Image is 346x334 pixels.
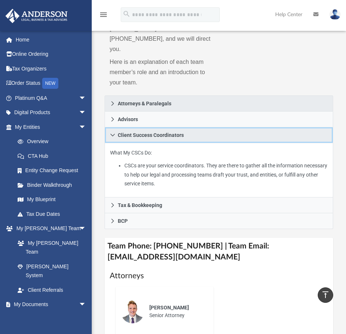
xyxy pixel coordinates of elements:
a: Home [5,32,97,47]
a: Overview [10,134,97,149]
div: NEW [42,78,58,89]
a: Client Success Coordinators [105,127,334,143]
span: BCP [118,218,128,224]
span: Attorneys & Paralegals [118,101,171,106]
span: Client Success Coordinators [118,132,184,138]
h1: Attorneys [110,271,328,281]
i: vertical_align_top [321,290,330,299]
img: Anderson Advisors Platinum Portal [3,9,70,23]
span: arrow_drop_down [79,105,94,120]
span: arrow_drop_down [79,91,94,106]
a: Binder Walkthrough [10,178,97,192]
a: CTA Hub [10,149,97,163]
span: arrow_drop_down [79,221,94,236]
a: menu [99,14,108,19]
a: My Documentsarrow_drop_down [5,297,94,312]
a: Tax Due Dates [10,207,97,221]
a: Online Ordering [5,47,97,62]
a: My [PERSON_NAME] Team [10,236,90,259]
a: [PERSON_NAME] System [10,259,94,283]
span: arrow_drop_down [79,120,94,135]
span: Advisors [118,117,138,122]
a: Platinum Q&Aarrow_drop_down [5,91,97,105]
p: What My CSCs Do: [110,148,328,188]
a: Tax & Bookkeeping [105,197,334,213]
img: User Pic [329,9,340,20]
i: menu [99,10,108,19]
div: Senior Attorney [144,299,208,324]
a: Advisors [105,112,334,127]
a: vertical_align_top [318,287,333,303]
a: Client Referrals [10,283,94,297]
a: Attorneys & Paralegals [105,95,334,112]
div: Client Success Coordinators [105,143,334,197]
p: Here is an explanation of each team member’s role and an introduction to your team. [110,57,214,88]
a: Tax Organizers [5,61,97,76]
span: [PERSON_NAME] [149,305,189,311]
a: My [PERSON_NAME] Teamarrow_drop_down [5,221,94,236]
a: My Blueprint [10,192,94,207]
a: My Entitiesarrow_drop_down [5,120,97,134]
i: search [123,10,131,18]
h4: Team Phone: [PHONE_NUMBER] | Team Email: [EMAIL_ADDRESS][DOMAIN_NAME] [105,238,334,265]
a: Order StatusNEW [5,76,97,91]
a: Digital Productsarrow_drop_down [5,105,97,120]
li: CSCs are your service coordinators. They are there to gather all the information necessary to hel... [124,161,328,188]
span: Tax & Bookkeeping [118,203,162,208]
a: Entity Change Request [10,163,97,178]
img: thumbnail [121,300,144,323]
span: arrow_drop_down [79,297,94,312]
a: BCP [105,213,334,229]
